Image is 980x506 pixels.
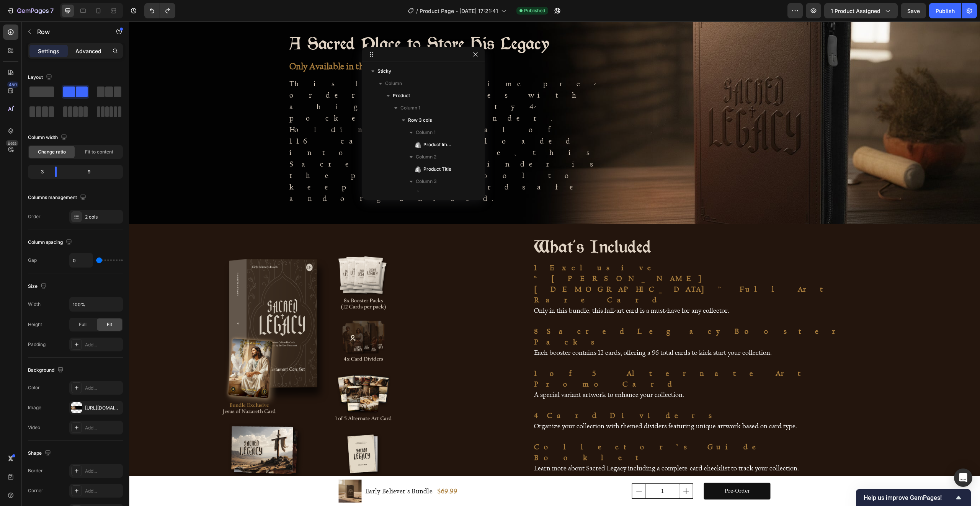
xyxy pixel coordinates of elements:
span: Fit [107,321,112,328]
span: Column [385,80,402,87]
div: Width [28,301,41,308]
span: Product Images [423,141,452,149]
strong: 1 Exclusive “[PERSON_NAME][DEMOGRAPHIC_DATA]” Full Art Rare Card [405,242,707,283]
div: Color [28,384,40,391]
img: Alt Image [62,233,292,463]
input: Auto [70,297,122,311]
span: Sticky [377,67,391,75]
h1: Early Believer's Bundle [235,464,304,476]
div: Add... [85,341,121,348]
div: Columns management [28,193,88,203]
button: increment [550,462,564,477]
span: Help us improve GemPages! [864,494,954,501]
h2: What's Included [404,213,801,237]
input: Auto [70,253,93,267]
div: 450 [7,82,18,88]
span: Product Title [423,165,451,173]
span: Save [907,8,920,14]
strong: 4 Card Dividers [405,389,595,398]
span: Column 1 [400,104,420,112]
div: Padding [28,341,46,348]
button: Save [901,3,926,18]
p: Settings [38,47,59,55]
p: Organize your collection with themed dividers featuring unique artwork based on card type. [405,400,721,410]
button: Pre-Order [575,461,642,478]
span: Column 2 [416,153,436,161]
div: Shape [28,448,52,459]
button: 1 product assigned [824,3,898,18]
div: 2 cols [85,214,121,220]
strong: 1 of 5 Alternate Art Promo Card [405,347,685,367]
div: Add... [85,385,121,392]
div: Column width [28,132,69,143]
div: Size [28,281,48,292]
button: Show survey - Help us improve GemPages! [864,493,963,502]
span: Full [79,321,87,328]
div: 3 [29,166,49,177]
strong: Collector’s Guide Booklet [405,421,640,441]
span: / [416,7,418,15]
div: Corner [28,487,43,494]
span: Product [393,92,410,100]
strong: Only Available in the Early Believer's Bundle [160,39,325,50]
div: Beta [6,140,18,146]
div: Border [28,467,43,474]
p: Advanced [75,47,101,55]
div: Add... [85,488,121,495]
div: Background [28,365,65,375]
p: This limited time pre-order deal comes with a high quality 4-pocket card binder. Holding a total ... [160,56,478,183]
span: Change ratio [38,149,66,155]
input: quantity [517,462,550,477]
p: Learn more about Sacred Legacy including a complete card checklist to track your collection. [405,442,721,452]
div: $69.99 [307,464,329,476]
span: Column 1 [416,129,436,136]
strong: 8 Sacred Legacy Booster Packs [405,305,720,325]
div: Publish [936,7,955,15]
h2: A Sacred Place to Store His Legacy [160,10,479,34]
button: Publish [929,3,961,18]
div: Video [28,424,40,431]
span: 1 product assigned [831,7,880,15]
iframe: Design area [129,21,980,506]
div: 9 [63,166,121,177]
p: Each booster contains 12 cards, offering a 96 total cards to kick start your collection. [405,305,721,336]
div: Undo/Redo [144,3,175,18]
div: Height [28,321,42,328]
div: Add... [85,468,121,475]
div: Column spacing [28,237,73,248]
span: Row 3 cols [408,116,432,124]
div: Add... [85,424,121,431]
span: Product Price [423,190,452,198]
div: Open Intercom Messenger [954,468,972,487]
span: Published [524,7,545,14]
p: Row [37,27,102,36]
p: Only in this bundle, this full‑art card is a must‑have for any collector. [405,284,721,294]
button: decrement [503,462,517,477]
span: Product Page - [DATE] 17:21:41 [420,7,498,15]
p: A special variant artwork to enhance your collection. [405,368,721,379]
p: 7 [50,6,54,15]
div: Image [28,404,41,411]
div: Layout [28,72,54,83]
span: Fit to content [85,149,113,155]
div: Order [28,213,41,220]
div: [URL][DOMAIN_NAME] [85,405,121,411]
span: Column 3 [416,178,437,185]
button: 7 [3,3,57,18]
div: Gap [28,257,37,264]
div: Pre-Order [596,464,621,475]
